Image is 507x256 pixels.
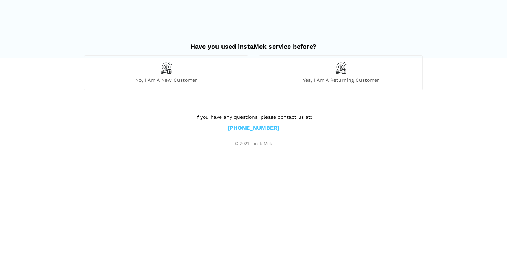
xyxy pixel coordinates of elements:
[84,36,423,50] h2: Have you used instaMek service before?
[227,124,280,132] a: [PHONE_NUMBER]
[84,77,248,83] span: No, I am a new customer
[259,77,423,83] span: Yes, I am a returning customer
[143,113,364,121] p: If you have any questions, please contact us at:
[143,141,364,147] span: © 2021 - instaMek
